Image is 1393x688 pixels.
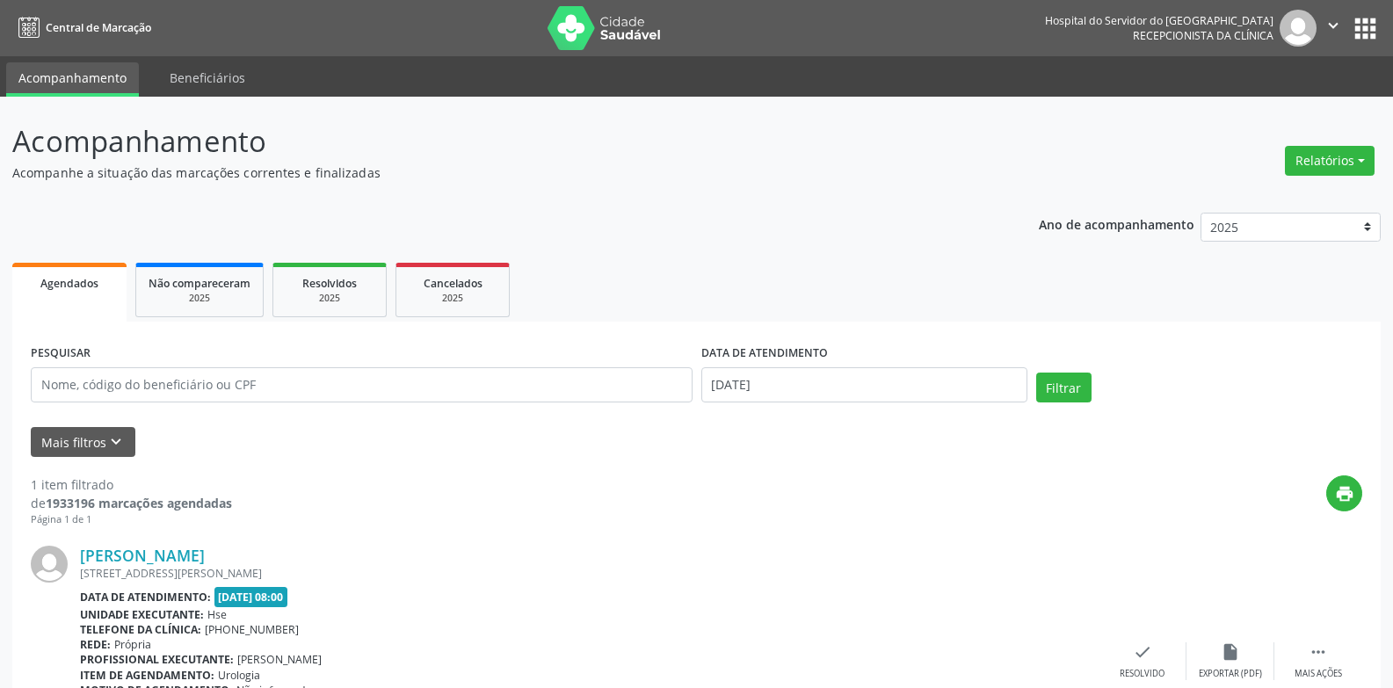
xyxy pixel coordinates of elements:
[31,367,693,402] input: Nome, código do beneficiário ou CPF
[1335,484,1354,503] i: print
[218,668,260,683] span: Urologia
[1133,642,1152,662] i: check
[1120,668,1164,680] div: Resolvido
[1045,13,1273,28] div: Hospital do Servidor do [GEOGRAPHIC_DATA]
[1295,668,1342,680] div: Mais ações
[1324,16,1343,35] i: 
[1039,213,1194,235] p: Ano de acompanhamento
[214,587,288,607] span: [DATE] 08:00
[114,637,151,652] span: Própria
[1221,642,1240,662] i: insert_drive_file
[237,652,322,667] span: [PERSON_NAME]
[12,119,970,163] p: Acompanhamento
[1350,13,1381,44] button: apps
[1309,642,1328,662] i: 
[80,607,204,622] b: Unidade executante:
[80,668,214,683] b: Item de agendamento:
[1036,373,1092,402] button: Filtrar
[1317,10,1350,47] button: 
[31,340,91,367] label: PESQUISAR
[31,546,68,583] img: img
[1133,28,1273,43] span: Recepcionista da clínica
[80,637,111,652] b: Rede:
[1199,668,1262,680] div: Exportar (PDF)
[40,276,98,291] span: Agendados
[207,607,227,622] span: Hse
[31,427,135,458] button: Mais filtroskeyboard_arrow_down
[1326,475,1362,511] button: print
[31,475,232,494] div: 1 item filtrado
[149,276,250,291] span: Não compareceram
[286,292,374,305] div: 2025
[6,62,139,97] a: Acompanhamento
[302,276,357,291] span: Resolvidos
[80,566,1099,581] div: [STREET_ADDRESS][PERSON_NAME]
[12,13,151,42] a: Central de Marcação
[701,367,1027,402] input: Selecione um intervalo
[46,20,151,35] span: Central de Marcação
[409,292,497,305] div: 2025
[1280,10,1317,47] img: img
[1285,146,1375,176] button: Relatórios
[106,432,126,452] i: keyboard_arrow_down
[31,512,232,527] div: Página 1 de 1
[80,652,234,667] b: Profissional executante:
[31,494,232,512] div: de
[80,546,205,565] a: [PERSON_NAME]
[80,590,211,605] b: Data de atendimento:
[46,495,232,511] strong: 1933196 marcações agendadas
[149,292,250,305] div: 2025
[80,622,201,637] b: Telefone da clínica:
[157,62,258,93] a: Beneficiários
[424,276,482,291] span: Cancelados
[205,622,299,637] span: [PHONE_NUMBER]
[701,340,828,367] label: DATA DE ATENDIMENTO
[12,163,970,182] p: Acompanhe a situação das marcações correntes e finalizadas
